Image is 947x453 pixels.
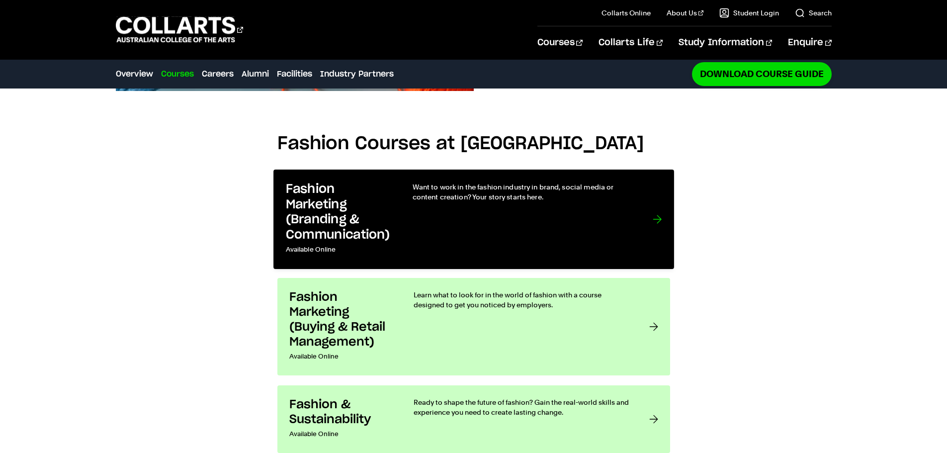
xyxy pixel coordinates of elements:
a: Fashion Marketing (Branding & Communication) Available Online Want to work in the fashion industr... [273,170,674,269]
a: Student Login [719,8,779,18]
p: Want to work in the fashion industry in brand, social media or content creation? Your story start... [412,182,632,202]
a: Facilities [277,68,312,80]
p: Ready to shape the future of fashion? Gain the real-world skills and experience you need to creat... [414,397,629,417]
h3: Fashion Marketing (Branding & Communication) [285,182,392,243]
a: Fashion & Sustainability Available Online Ready to shape the future of fashion? Gain the real-wor... [277,385,670,453]
a: Careers [202,68,234,80]
a: Collarts Online [602,8,651,18]
h2: Fashion Courses at [GEOGRAPHIC_DATA] [277,133,670,155]
p: Available Online [289,427,394,441]
a: Enquire [788,26,831,59]
a: Study Information [679,26,772,59]
a: Collarts Life [599,26,663,59]
div: Go to homepage [116,15,243,44]
p: Available Online [289,350,394,363]
h3: Fashion & Sustainability [289,397,394,427]
a: Industry Partners [320,68,394,80]
p: Learn what to look for in the world of fashion with a course designed to get you noticed by emplo... [414,290,629,310]
a: Overview [116,68,153,80]
a: Fashion Marketing (Buying & Retail Management) Available Online Learn what to look for in the wor... [277,278,670,375]
p: Available Online [285,243,392,257]
a: Download Course Guide [692,62,832,86]
a: Alumni [242,68,269,80]
h3: Fashion Marketing (Buying & Retail Management) [289,290,394,350]
a: About Us [667,8,703,18]
a: Courses [161,68,194,80]
a: Search [795,8,832,18]
a: Courses [537,26,583,59]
